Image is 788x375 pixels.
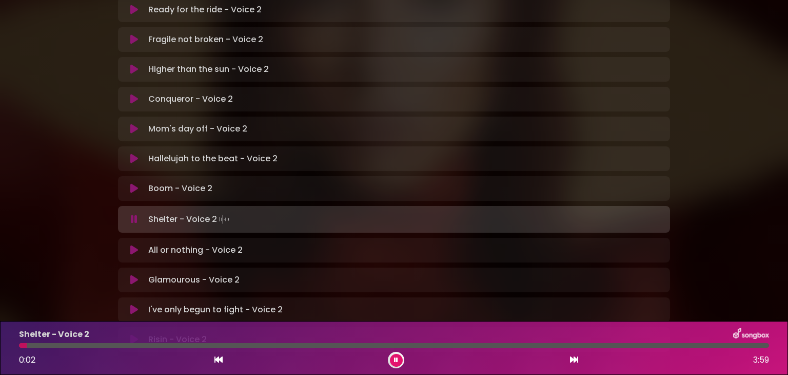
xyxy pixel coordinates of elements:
[19,328,89,341] p: Shelter - Voice 2
[148,33,263,46] p: Fragile not broken - Voice 2
[148,153,278,165] p: Hallelujah to the beat - Voice 2
[217,212,231,227] img: waveform4.gif
[733,328,769,341] img: songbox-logo-white.png
[148,244,243,256] p: All or nothing - Voice 2
[148,93,233,105] p: Conqueror - Voice 2
[19,354,35,366] span: 0:02
[148,123,247,135] p: Mom's day off - Voice 2
[148,304,283,316] p: I've only begun to fight - Voice 2
[753,354,769,366] span: 3:59
[148,212,231,227] p: Shelter - Voice 2
[148,63,269,76] p: Higher than the sun - Voice 2
[148,182,212,195] p: Boom - Voice 2
[148,4,262,16] p: Ready for the ride - Voice 2
[148,274,240,286] p: Glamourous - Voice 2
